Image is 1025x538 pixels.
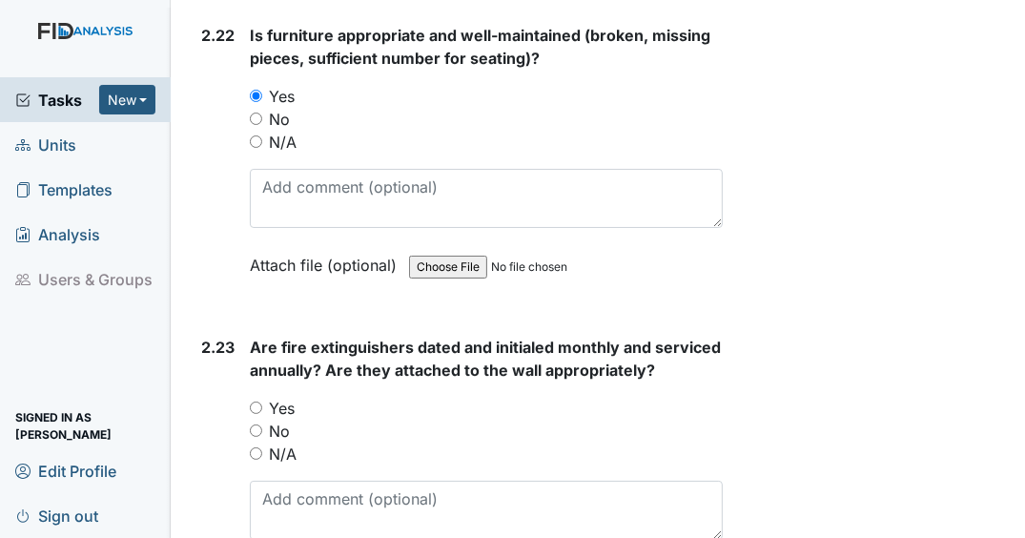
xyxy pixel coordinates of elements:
label: 2.22 [201,24,235,47]
button: New [99,85,156,114]
label: Yes [269,85,295,108]
a: Tasks [15,89,99,112]
label: No [269,420,290,443]
label: N/A [269,443,297,466]
span: Analysis [15,219,100,249]
span: Are fire extinguishers dated and initialed monthly and serviced annually? Are they attached to th... [250,338,721,380]
span: Edit Profile [15,456,116,486]
label: Yes [269,397,295,420]
span: Is furniture appropriate and well-maintained (broken, missing pieces, sufficient number for seati... [250,26,710,68]
input: Yes [250,402,262,414]
input: No [250,424,262,437]
span: Signed in as [PERSON_NAME] [15,411,155,441]
label: 2.23 [201,336,235,359]
input: N/A [250,135,262,148]
label: N/A [269,131,297,154]
span: Sign out [15,501,98,530]
label: No [269,108,290,131]
span: Units [15,130,76,159]
input: Yes [250,90,262,102]
span: Templates [15,175,113,204]
input: No [250,113,262,125]
input: N/A [250,447,262,460]
label: Attach file (optional) [250,243,404,277]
